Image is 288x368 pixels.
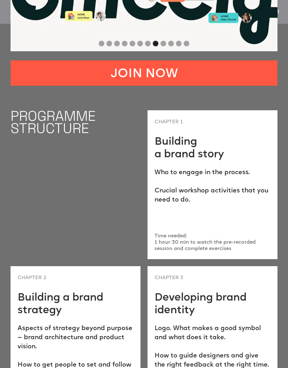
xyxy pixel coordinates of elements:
div: Show slide 5 of 12 [130,41,135,46]
div: Show slide 8 of 12 [153,41,158,46]
p: CHAPTER 2 [18,273,46,283]
div: Show slide 10 of 12 [168,41,174,46]
h1: Building a brand strategy [18,292,133,317]
p: CHAPTER 1 [155,117,183,127]
div: Show slide 1 of 12 [99,41,104,46]
div: Show slide 4 of 12 [122,41,127,46]
div: Show slide 2 of 12 [106,41,112,46]
p: CHAPTER 3 [155,273,183,283]
div: Show slide 9 of 12 [161,41,166,46]
div: Show slide 12 of 12 [184,41,189,46]
div: Show slide 11 of 12 [176,41,182,46]
a: JOIN NOW [11,60,277,86]
h2: Building a brand story [155,136,224,161]
h1: Developing brand identity [155,292,270,317]
p: Time needed: 1 hour 30 min to watch the pre-recorded session and complete exercises [155,233,270,252]
h1: PROGRAMME STRUCTURE [11,110,140,134]
div: Show slide 7 of 12 [145,41,151,46]
p: Who to engage in the process. ‍ Crucial workshop activities that you need to do. [155,168,270,205]
div: Show slide 6 of 12 [137,41,143,46]
div: Show slide 3 of 12 [114,41,120,46]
